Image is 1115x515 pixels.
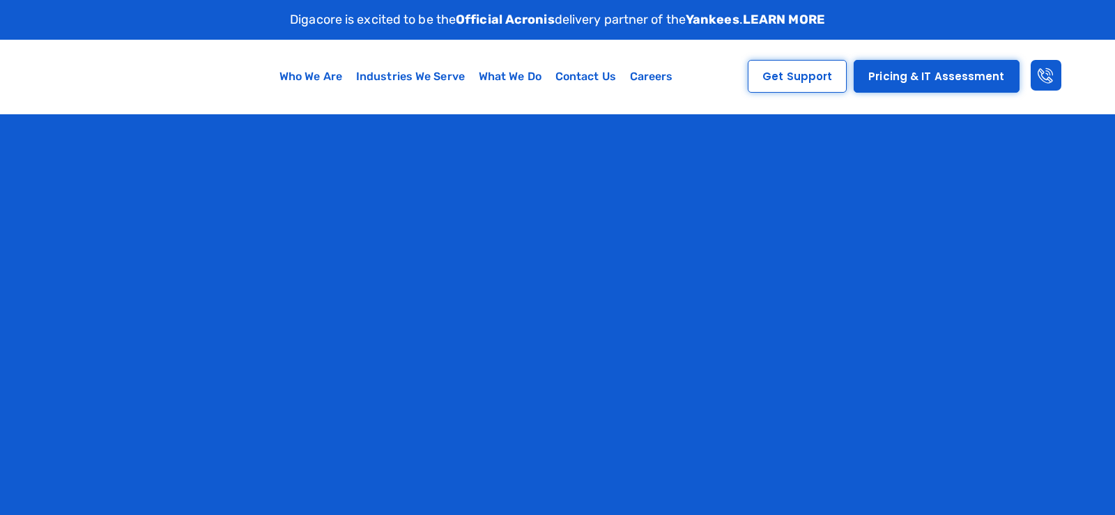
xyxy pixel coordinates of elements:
[290,10,825,29] p: Digacore is excited to be the delivery partner of the .
[24,47,164,107] img: Digacore logo 1
[222,61,730,93] nav: Menu
[686,12,739,27] strong: Yankees
[272,61,349,93] a: Who We Are
[868,71,1004,82] span: Pricing & IT Assessment
[762,71,832,82] span: Get Support
[472,61,548,93] a: What We Do
[456,12,555,27] strong: Official Acronis
[854,60,1019,93] a: Pricing & IT Assessment
[743,12,825,27] a: LEARN MORE
[748,60,847,93] a: Get Support
[623,61,680,93] a: Careers
[548,61,623,93] a: Contact Us
[349,61,472,93] a: Industries We Serve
